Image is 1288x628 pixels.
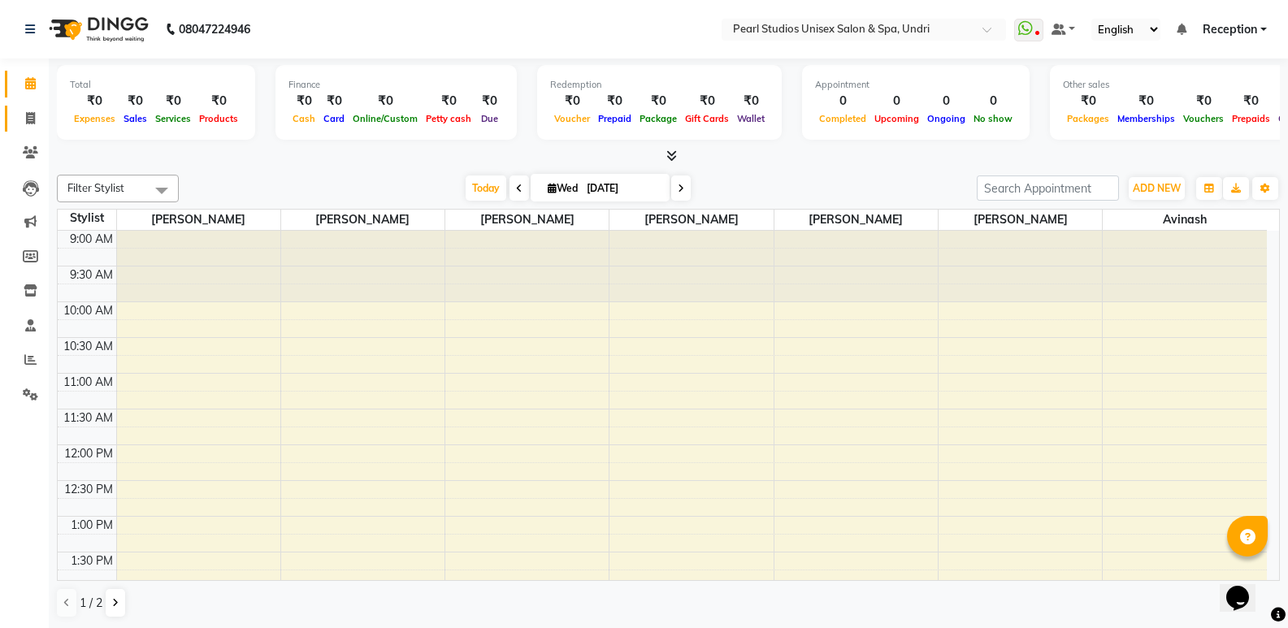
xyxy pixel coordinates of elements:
span: [PERSON_NAME] [281,210,445,230]
div: ₹0 [319,92,349,110]
div: Stylist [58,210,116,227]
div: 0 [923,92,969,110]
div: ₹0 [70,92,119,110]
span: Upcoming [870,113,923,124]
div: 1:00 PM [67,517,116,534]
span: Avinash [1103,210,1267,230]
div: 1:30 PM [67,552,116,570]
span: Products [195,113,242,124]
span: Wallet [733,113,769,124]
span: No show [969,113,1017,124]
span: Reception [1203,21,1257,38]
div: 0 [815,92,870,110]
div: 12:30 PM [61,481,116,498]
div: ₹0 [119,92,151,110]
div: ₹0 [635,92,681,110]
input: Search Appointment [977,175,1119,201]
div: Total [70,78,242,92]
div: ₹0 [1063,92,1113,110]
div: 11:00 AM [60,374,116,391]
div: 0 [870,92,923,110]
div: ₹0 [1228,92,1274,110]
span: [PERSON_NAME] [609,210,773,230]
div: 10:30 AM [60,338,116,355]
span: Wed [544,182,582,194]
div: 10:00 AM [60,302,116,319]
div: ₹0 [349,92,422,110]
div: 9:30 AM [67,266,116,284]
span: Packages [1063,113,1113,124]
div: ₹0 [195,92,242,110]
span: Voucher [550,113,594,124]
span: Ongoing [923,113,969,124]
div: ₹0 [550,92,594,110]
div: ₹0 [733,92,769,110]
span: Memberships [1113,113,1179,124]
span: [PERSON_NAME] [774,210,938,230]
span: ADD NEW [1133,182,1181,194]
span: Sales [119,113,151,124]
div: 12:00 PM [61,445,116,462]
span: [PERSON_NAME] [117,210,280,230]
div: ₹0 [681,92,733,110]
div: 9:00 AM [67,231,116,248]
div: Finance [288,78,504,92]
button: ADD NEW [1129,177,1185,200]
span: Package [635,113,681,124]
span: 1 / 2 [80,595,102,612]
b: 08047224946 [179,6,250,52]
span: Vouchers [1179,113,1228,124]
span: Gift Cards [681,113,733,124]
img: logo [41,6,153,52]
div: ₹0 [151,92,195,110]
span: Prepaids [1228,113,1274,124]
div: ₹0 [1113,92,1179,110]
div: 11:30 AM [60,409,116,427]
span: [PERSON_NAME] [939,210,1102,230]
span: Online/Custom [349,113,422,124]
span: Cash [288,113,319,124]
span: Card [319,113,349,124]
span: Due [477,113,502,124]
span: Petty cash [422,113,475,124]
div: ₹0 [594,92,635,110]
div: ₹0 [1179,92,1228,110]
span: Expenses [70,113,119,124]
div: 0 [969,92,1017,110]
input: 2025-09-03 [582,176,663,201]
span: Filter Stylist [67,181,124,194]
div: Appointment [815,78,1017,92]
div: ₹0 [288,92,319,110]
div: ₹0 [475,92,504,110]
span: Services [151,113,195,124]
span: Today [466,175,506,201]
span: Completed [815,113,870,124]
iframe: chat widget [1220,563,1272,612]
div: ₹0 [422,92,475,110]
div: Redemption [550,78,769,92]
span: Prepaid [594,113,635,124]
span: [PERSON_NAME] [445,210,609,230]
